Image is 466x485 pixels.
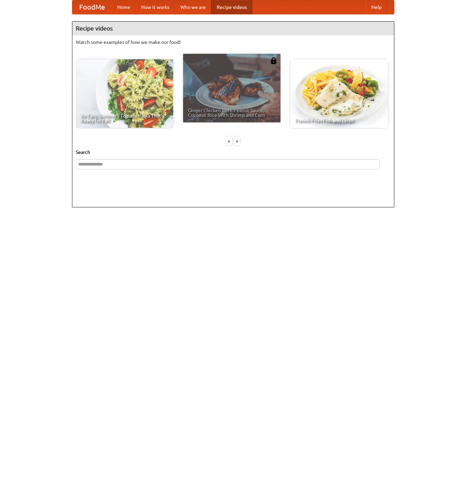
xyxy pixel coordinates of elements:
div: » [234,137,240,145]
a: Who we are [175,0,211,14]
p: Watch some examples of how we make our food! [76,39,391,46]
h4: Recipe videos [72,22,394,35]
img: 483408.png [270,57,277,64]
span: French Fries Fish and Chips [295,118,383,123]
a: An Easy, Summery Tomato Pasta That's Ready for Fall [76,59,173,128]
span: An Easy, Summery Tomato Pasta That's Ready for Fall [81,113,168,123]
a: Home [112,0,136,14]
a: How it works [136,0,175,14]
div: « [226,137,232,145]
h5: Search [76,149,391,156]
a: FoodMe [72,0,112,14]
a: French Fries Fish and Chips [290,59,388,128]
a: Help [366,0,387,14]
a: Recipe videos [211,0,252,14]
